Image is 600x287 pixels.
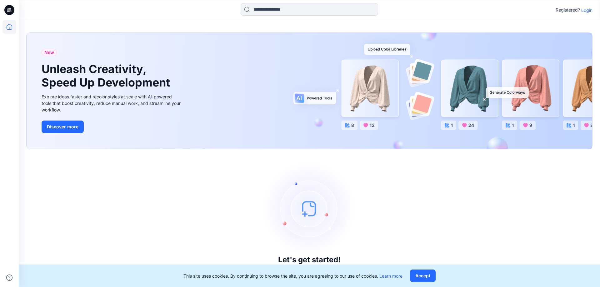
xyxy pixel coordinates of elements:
button: Accept [410,270,436,282]
span: New [44,49,54,56]
h1: Unleash Creativity, Speed Up Development [42,62,173,89]
p: Login [581,7,592,13]
div: Explore ideas faster and recolor styles at scale with AI-powered tools that boost creativity, red... [42,93,182,113]
button: Discover more [42,121,84,133]
p: Registered? [556,6,580,14]
p: This site uses cookies. By continuing to browse the site, you are agreeing to our use of cookies. [183,273,402,279]
h3: Let's get started! [278,255,341,264]
a: Learn more [379,273,402,279]
img: empty-state-image.svg [262,162,356,255]
a: Discover more [42,121,182,133]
